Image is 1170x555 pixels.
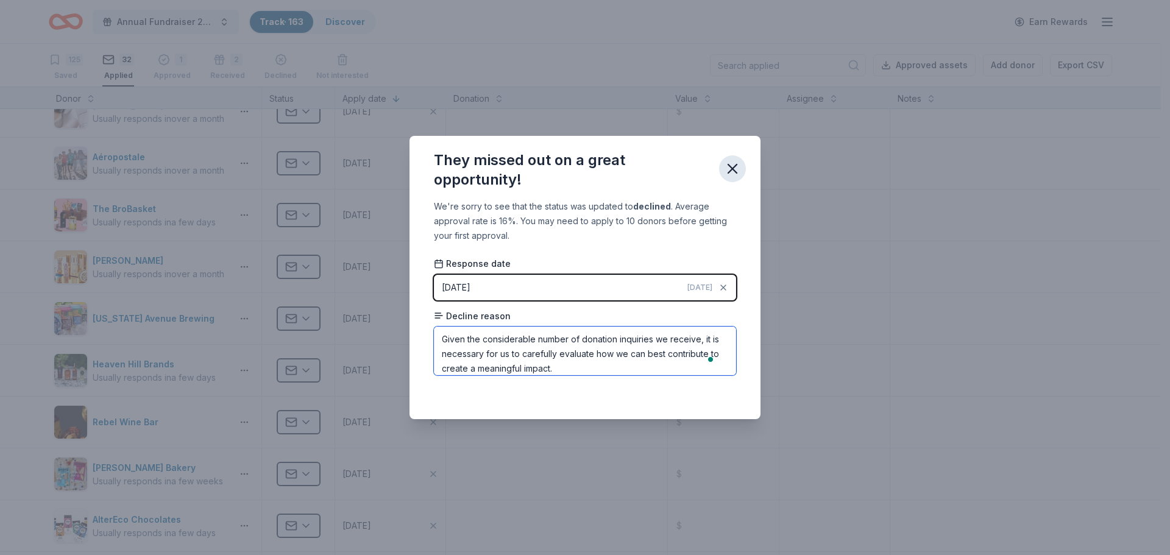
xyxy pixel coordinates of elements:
[434,327,736,375] textarea: To enrich screen reader interactions, please activate Accessibility in Grammarly extension settings
[442,280,470,295] div: [DATE]
[434,275,736,300] button: [DATE][DATE]
[434,150,709,189] div: They missed out on a great opportunity!
[633,201,671,211] b: declined
[434,258,511,270] span: Response date
[434,199,736,243] div: We're sorry to see that the status was updated to . Average approval rate is 16%. You may need to...
[434,310,511,322] span: Decline reason
[687,283,712,292] span: [DATE]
